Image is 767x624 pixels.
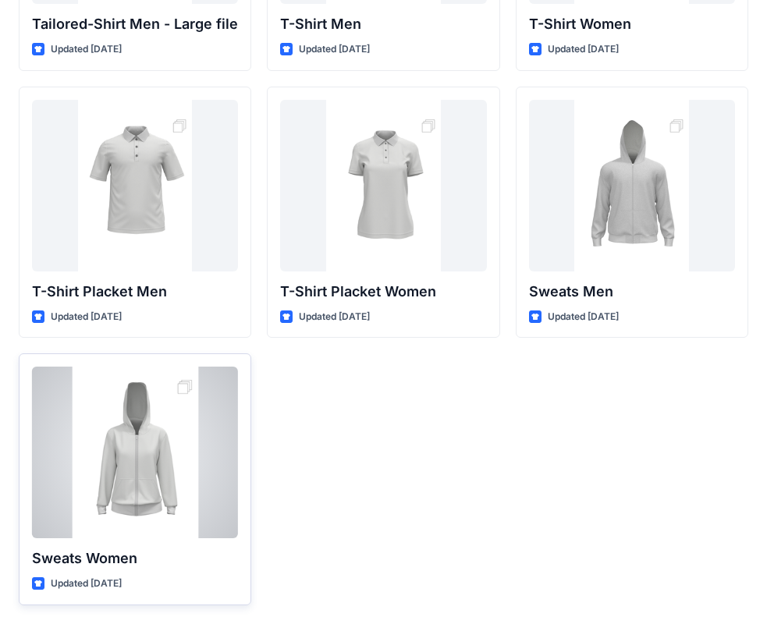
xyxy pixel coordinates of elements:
p: T-Shirt Placket Women [280,281,486,303]
p: Tailored-Shirt Men - Large file [32,13,238,35]
a: T-Shirt Placket Men [32,100,238,271]
a: Sweats Men [529,100,735,271]
p: Updated [DATE] [548,309,619,325]
p: T-Shirt Women [529,13,735,35]
p: Updated [DATE] [51,576,122,592]
a: T-Shirt Placket Women [280,100,486,271]
p: Sweats Men [529,281,735,303]
p: Sweats Women [32,548,238,569]
p: T-Shirt Placket Men [32,281,238,303]
a: Sweats Women [32,367,238,538]
p: Updated [DATE] [51,309,122,325]
p: T-Shirt Men [280,13,486,35]
p: Updated [DATE] [51,41,122,58]
p: Updated [DATE] [299,309,370,325]
p: Updated [DATE] [548,41,619,58]
p: Updated [DATE] [299,41,370,58]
